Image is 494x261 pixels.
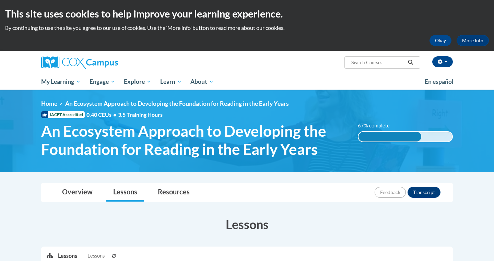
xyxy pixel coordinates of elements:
[420,75,458,89] a: En español
[87,252,105,260] span: Lessons
[41,78,81,86] span: My Learning
[31,74,463,90] div: Main menu
[351,58,405,67] input: Search Courses
[118,111,163,118] span: 3.5 Training Hours
[119,74,156,90] a: Explore
[156,74,186,90] a: Learn
[113,111,116,118] span: •
[41,100,57,107] a: Home
[85,74,120,90] a: Engage
[65,100,289,107] span: An Ecosystem Approach to Developing the Foundation for Reading in the Early Years
[124,78,151,86] span: Explore
[41,122,348,158] span: An Ecosystem Approach to Developing the Foundation for Reading in the Early Years
[55,183,99,202] a: Overview
[5,7,489,21] h2: This site uses cookies to help improve your learning experience.
[457,35,489,46] a: More Info
[151,183,197,202] a: Resources
[41,216,453,233] h3: Lessons
[41,56,118,69] img: Cox Campus
[90,78,115,86] span: Engage
[41,111,85,118] span: IACET Accredited
[430,35,451,46] button: Okay
[425,78,454,85] span: En español
[432,56,453,67] button: Account Settings
[358,132,421,141] div: 67% complete
[186,74,219,90] a: About
[37,74,85,90] a: My Learning
[405,58,416,67] button: Search
[5,24,489,32] p: By continuing to use the site you agree to our use of cookies. Use the ‘More info’ button to read...
[375,187,406,198] button: Feedback
[86,111,118,118] span: 0.40 CEUs
[41,56,172,69] a: Cox Campus
[160,78,182,86] span: Learn
[190,78,214,86] span: About
[58,252,77,260] p: Lessons
[408,187,440,198] button: Transcript
[106,183,144,202] a: Lessons
[358,122,397,129] label: 67% complete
